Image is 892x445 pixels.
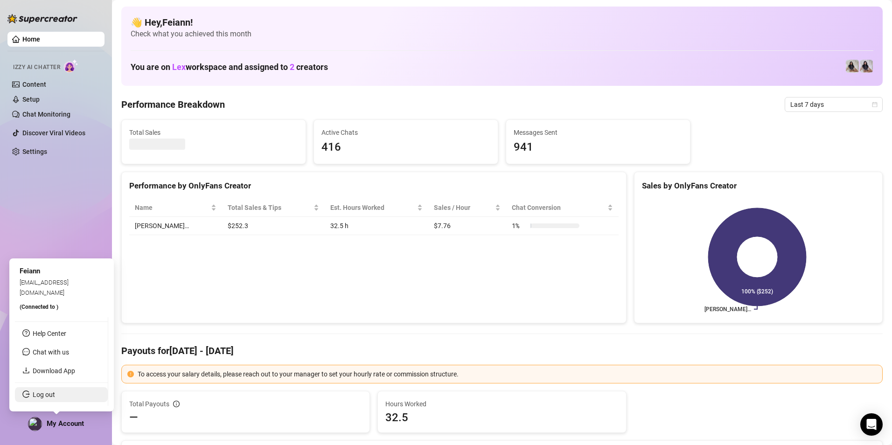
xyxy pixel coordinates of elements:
[22,129,85,137] a: Discover Viral Videos
[20,278,69,296] span: [EMAIL_ADDRESS][DOMAIN_NAME]
[860,413,883,436] div: Open Intercom Messenger
[228,202,312,213] span: Total Sales & Tips
[47,419,84,428] span: My Account
[22,35,40,43] a: Home
[428,217,507,235] td: $7.76
[22,96,40,103] a: Setup
[321,127,490,138] span: Active Chats
[512,221,527,231] span: 1 %
[22,148,47,155] a: Settings
[129,399,169,409] span: Total Payouts
[173,401,180,407] span: info-circle
[428,199,507,217] th: Sales / Hour
[22,111,70,118] a: Chat Monitoring
[512,202,605,213] span: Chat Conversion
[642,180,875,192] div: Sales by OnlyFans Creator
[385,399,618,409] span: Hours Worked
[33,391,55,398] a: Log out
[129,127,298,138] span: Total Sales
[131,16,873,29] h4: 👋 Hey, Feiann !
[131,62,328,72] h1: You are on workspace and assigned to creators
[222,217,325,235] td: $252.3
[704,306,751,313] text: [PERSON_NAME]…
[129,217,222,235] td: [PERSON_NAME]…
[13,63,60,72] span: Izzy AI Chatter
[15,387,108,402] li: Log out
[385,410,618,425] span: 32.5
[20,267,40,275] span: Feiann
[129,199,222,217] th: Name
[129,410,138,425] span: —
[860,60,873,73] img: Francesca
[64,59,78,73] img: AI Chatter
[138,369,877,379] div: To access your salary details, please reach out to your manager to set your hourly rate or commis...
[514,139,683,156] span: 941
[506,199,618,217] th: Chat Conversion
[321,139,490,156] span: 416
[33,348,69,356] span: Chat with us
[121,98,225,111] h4: Performance Breakdown
[135,202,209,213] span: Name
[22,81,46,88] a: Content
[290,62,294,72] span: 2
[7,14,77,23] img: logo-BBDzfeDw.svg
[129,180,619,192] div: Performance by OnlyFans Creator
[790,97,877,111] span: Last 7 days
[846,60,859,73] img: Francesca
[121,344,883,357] h4: Payouts for [DATE] - [DATE]
[33,330,66,337] a: Help Center
[131,29,873,39] span: Check what you achieved this month
[514,127,683,138] span: Messages Sent
[20,304,58,310] span: (Connected to )
[28,417,42,431] img: profilePics%2FMOLWZQSXvfM60zO7sy7eR3cMqNk1.jpeg
[222,199,325,217] th: Total Sales & Tips
[33,367,75,375] a: Download App
[330,202,415,213] div: Est. Hours Worked
[172,62,186,72] span: Lex
[127,371,134,377] span: exclamation-circle
[325,217,428,235] td: 32.5 h
[434,202,494,213] span: Sales / Hour
[872,102,878,107] span: calendar
[22,348,30,355] span: message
